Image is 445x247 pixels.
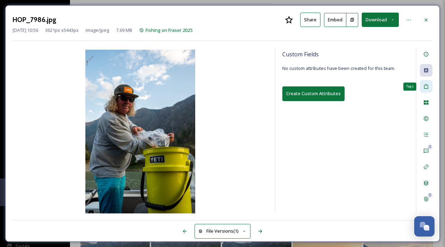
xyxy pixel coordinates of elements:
[13,50,268,215] img: HOP_7986.jpg
[403,83,416,90] div: Tags
[324,13,346,27] button: Embed
[13,27,38,34] span: [DATE] 10:56
[146,27,192,33] span: Fishing on Fraser 2025
[45,27,79,34] span: 3621 px x 5443 px
[13,15,56,25] h3: HOP_7986.jpg
[86,27,109,34] span: image/jpeg
[282,86,409,101] a: Create Custom Attributes
[282,50,319,58] span: Custom Fields
[195,224,250,238] button: File Versions(1)
[428,193,432,198] div: 0
[282,65,395,71] span: No custom attributes have been created for this team.
[428,144,432,149] div: 0
[414,216,435,237] button: Open Chat
[362,13,399,27] button: Download
[116,27,132,34] span: 7.69 MB
[300,13,320,27] button: Share
[282,86,345,101] button: Create Custom Attributes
